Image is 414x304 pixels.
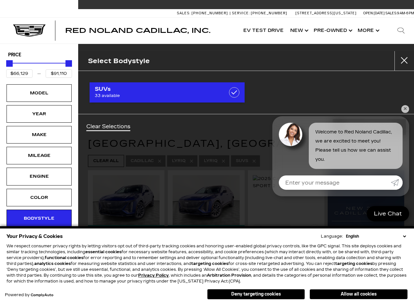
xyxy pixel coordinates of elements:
img: Agent profile photo [279,123,302,146]
div: Model [23,90,55,97]
span: [PHONE_NUMBER] [192,11,228,15]
div: Mileage [23,152,55,159]
u: Privacy Policy [138,273,169,278]
button: Deny targeting cookies [207,289,305,299]
div: Price [6,58,72,78]
select: Language Select [344,233,407,239]
a: Clear Selections [86,123,130,131]
div: Language: [321,234,343,238]
button: close [394,51,414,71]
strong: targeting cookies [191,261,228,266]
a: New [287,18,310,44]
span: SUVs [95,86,218,92]
div: ModelModel [7,84,72,102]
div: Welcome to Red Noland Cadillac, we are excited to meet you! Please tell us how we can assist you. [309,123,403,169]
input: Minimum [6,69,33,78]
div: BodystyleBodystyle [7,210,72,227]
div: Search [388,18,414,44]
strong: Arbitration Provision [207,273,251,278]
input: Maximum [46,69,72,78]
span: Service: [232,11,250,15]
a: Submit [391,175,403,190]
div: Bodystyle [23,215,55,222]
span: Open [DATE] [363,11,385,15]
a: Red Noland Cadillac, Inc. [65,27,210,34]
a: Service: [PHONE_NUMBER] [230,11,289,15]
a: Pre-Owned [310,18,354,44]
div: Color [23,194,55,201]
a: Sales: [PHONE_NUMBER] [177,11,230,15]
a: [STREET_ADDRESS][US_STATE] [295,11,357,15]
a: ComplyAuto [31,293,53,297]
div: Engine [23,173,55,180]
div: MileageMileage [7,147,72,164]
strong: targeting cookies [335,261,372,266]
span: [PHONE_NUMBER] [251,11,287,15]
h5: Price [8,52,70,58]
span: Live Chat [371,210,405,217]
div: Maximum Price [65,60,72,67]
div: YearYear [7,105,72,123]
input: Enter your message [279,175,391,190]
span: Sales: [177,11,191,15]
span: 9 AM-6 PM [397,11,414,15]
h2: Select Bodystyle [88,56,150,66]
a: SUVs33 available [90,82,245,103]
div: Make [23,131,55,138]
p: We respect consumer privacy rights by letting visitors opt out of third-party tracking cookies an... [7,243,407,284]
strong: essential cookies [85,250,121,254]
img: Cadillac Dark Logo with Cadillac White Text [13,24,46,37]
div: MakeMake [7,126,72,144]
button: Allow all cookies [310,289,407,299]
span: Your Privacy & Cookies [7,232,63,241]
div: ColorColor [7,189,72,206]
div: Minimum Price [6,60,13,67]
div: Powered by [5,293,53,297]
a: EV Test Drive [240,18,287,44]
span: 33 available [95,92,218,99]
div: Year [23,110,55,117]
strong: analytics cookies [34,261,71,266]
button: More [354,18,381,44]
span: Sales: [385,11,397,15]
a: Live Chat [367,206,409,221]
strong: functional cookies [45,256,83,260]
div: EngineEngine [7,168,72,185]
